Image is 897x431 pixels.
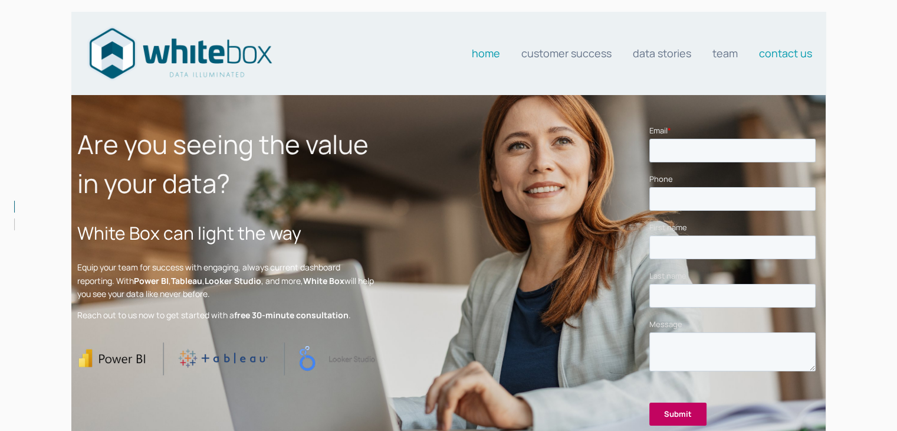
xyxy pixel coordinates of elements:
strong: free 30-minute consultation [234,309,349,321]
strong: White Box [303,275,344,286]
a: Contact us [759,41,812,65]
h1: Are you seeing the value in your data? [77,125,375,203]
img: Data consultants [86,24,274,83]
a: Home [472,41,500,65]
a: Data stories [633,41,691,65]
strong: Power BI [134,275,169,286]
strong: Looker Studio [205,275,261,286]
h2: White Box can light the way [77,220,375,246]
p: Equip your team for success with engaging, always current dashboard reporting. With , , , and mor... [77,261,375,301]
a: Customer Success [521,41,612,65]
a: Team [712,41,738,65]
strong: Tableau [171,275,202,286]
p: Reach out to us now to get started with a . [77,309,375,322]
